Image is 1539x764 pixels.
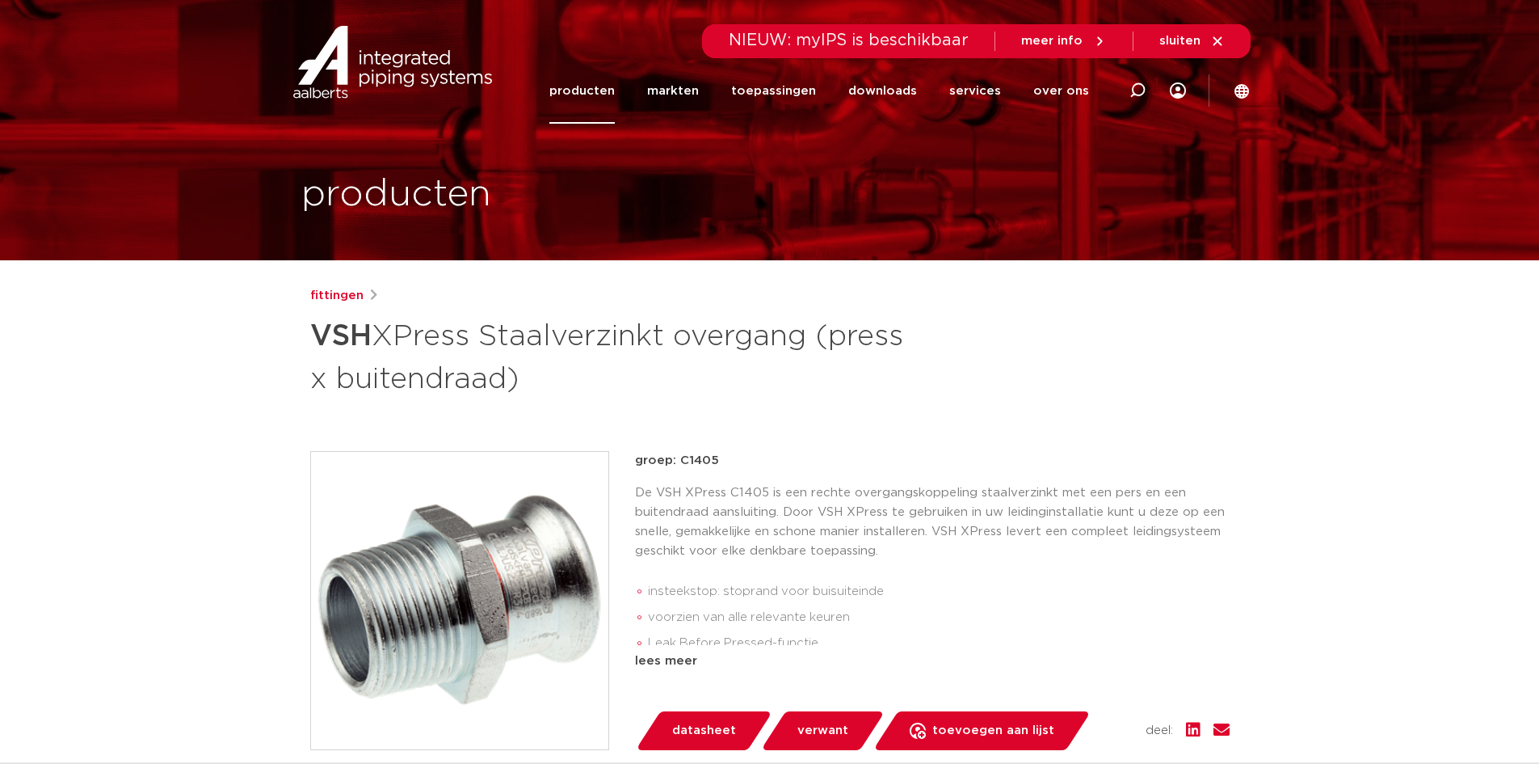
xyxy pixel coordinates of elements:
[672,718,736,744] span: datasheet
[949,58,1001,124] a: services
[1021,34,1107,49] a: meer info
[797,718,848,744] span: verwant
[848,58,917,124] a: downloads
[1159,34,1225,49] a: sluiten
[1146,721,1173,741] span: deel:
[1159,35,1201,47] span: sluiten
[1033,58,1089,124] a: over ons
[310,322,372,351] strong: VSH
[635,711,772,750] a: datasheet
[729,32,969,49] span: NIEUW: myIPS is beschikbaar
[647,58,699,124] a: markten
[301,169,491,221] h1: producten
[311,452,608,749] img: Product Image for VSH XPress Staalverzinkt overgang (press x buitendraad)
[310,286,364,306] a: fittingen
[648,605,1230,631] li: voorzien van alle relevante keuren
[310,312,917,399] h1: XPress Staalverzinkt overgang (press x buitendraad)
[635,451,1230,471] p: groep: C1405
[635,652,1230,671] div: lees meer
[549,58,615,124] a: producten
[549,58,1089,124] nav: Menu
[760,711,885,750] a: verwant
[648,579,1230,605] li: insteekstop: stoprand voor buisuiteinde
[635,483,1230,561] p: De VSH XPress C1405 is een rechte overgangskoppeling staalverzinkt met een pers en een buitendraa...
[1170,58,1186,124] div: my IPS
[1021,35,1083,47] span: meer info
[932,718,1054,744] span: toevoegen aan lijst
[648,631,1230,656] li: Leak Before Pressed-functie
[731,58,816,124] a: toepassingen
